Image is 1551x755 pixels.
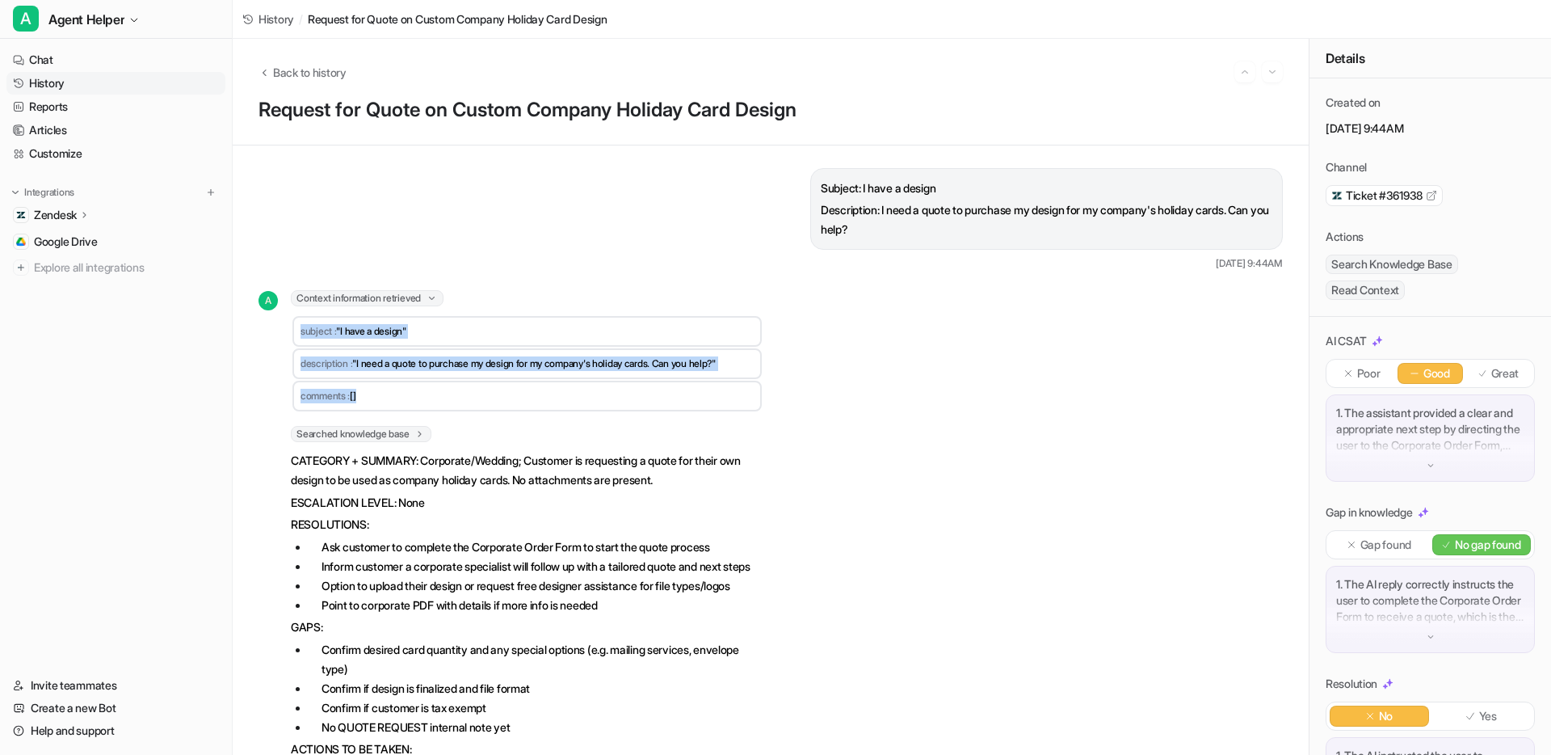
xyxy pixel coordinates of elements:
li: No QUOTE REQUEST internal note yet [309,718,763,737]
img: Zendesk [16,210,26,220]
p: Created on [1326,95,1381,111]
p: Channel [1326,159,1367,175]
a: Chat [6,49,225,71]
span: Explore all integrations [34,255,219,280]
span: subject : [301,325,336,337]
span: A [258,291,278,310]
p: No gap found [1455,537,1521,553]
span: Read Context [1326,280,1405,300]
p: RESOLUTIONS: [291,515,763,534]
button: Integrations [6,184,79,200]
h1: Request for Quote on Custom Company Holiday Card Design [258,99,1283,122]
a: Reports [6,95,225,118]
p: 1. The AI reply correctly instructs the user to complete the Corporate Order Form to receive a qu... [1336,576,1524,625]
a: Articles [6,119,225,141]
span: / [299,11,303,27]
span: A [13,6,39,32]
img: expand menu [10,187,21,198]
span: Search Knowledge Base [1326,255,1458,274]
img: zendesk [1331,190,1343,201]
p: [DATE] 9:44AM [1326,120,1535,137]
p: Poor [1357,365,1381,382]
p: GAPS: [291,618,763,637]
a: Ticket #361938 [1331,188,1437,204]
p: ESCALATION LEVEL: None [291,493,763,512]
img: menu_add.svg [205,187,216,198]
li: Ask customer to complete the Corporate Order Form to start the quote process [309,538,763,557]
span: [DATE] 9:44AM [1216,256,1283,271]
span: Ticket #361938 [1346,188,1423,204]
p: Resolution [1326,676,1377,692]
p: AI CSAT [1326,333,1367,349]
span: History [258,11,294,27]
a: Help and support [6,719,225,742]
li: Inform customer a corporate specialist will follow up with a tailored quote and next steps [309,557,763,576]
button: Go to previous session [1234,61,1255,82]
p: Actions [1326,229,1364,245]
span: Back to history [273,64,347,81]
p: 1. The assistant provided a clear and appropriate next step by directing the user to the Corporat... [1336,405,1524,453]
p: Gap found [1360,537,1411,553]
p: Subject: I have a design [821,179,1272,198]
p: Yes [1479,708,1497,724]
button: Back to history [258,64,347,81]
a: Customize [6,142,225,165]
span: Google Drive [34,234,98,250]
img: Google Drive [16,237,26,247]
span: Context information retrieved [291,290,443,306]
span: description : [301,357,352,369]
span: Agent Helper [48,8,124,31]
p: No [1379,708,1393,724]
span: Request for Quote on Custom Company Holiday Card Design [308,11,607,27]
button: Go to next session [1262,61,1283,82]
p: Gap in knowledge [1326,504,1413,521]
img: Previous session [1239,65,1250,79]
p: Integrations [24,186,74,199]
li: Confirm desired card quantity and any special options (e.g. mailing services, envelope type) [309,640,763,679]
p: Zendesk [34,207,77,223]
a: Google DriveGoogle Drive [6,230,225,253]
a: Explore all integrations [6,256,225,279]
li: Point to corporate PDF with details if more info is needed [309,596,763,615]
li: Confirm if design is finalized and file format [309,679,763,698]
a: Invite teammates [6,674,225,697]
span: [] [350,390,355,402]
p: Great [1491,365,1519,382]
li: Option to upload their design or request free designer assistance for file types/logos [309,576,763,596]
span: "I have a design" [336,325,406,337]
img: Next session [1267,65,1278,79]
a: History [242,11,294,27]
a: Create a new Bot [6,697,225,719]
p: Good [1423,365,1450,382]
img: down-arrow [1425,460,1436,471]
li: Confirm if customer is tax exempt [309,698,763,718]
span: Searched knowledge base [291,426,431,442]
a: History [6,72,225,95]
img: down-arrow [1425,631,1436,643]
p: Description: I need a quote to purchase my design for my company's holiday cards. Can you help? [821,200,1272,239]
p: CATEGORY + SUMMARY: Corporate/Wedding; Customer is requesting a quote for their own design to be ... [291,451,763,490]
span: "I need a quote to purchase my design for my company's holiday cards. Can you help?" [352,357,715,369]
div: Details [1309,39,1551,78]
span: comments : [301,390,350,402]
img: explore all integrations [13,259,29,276]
